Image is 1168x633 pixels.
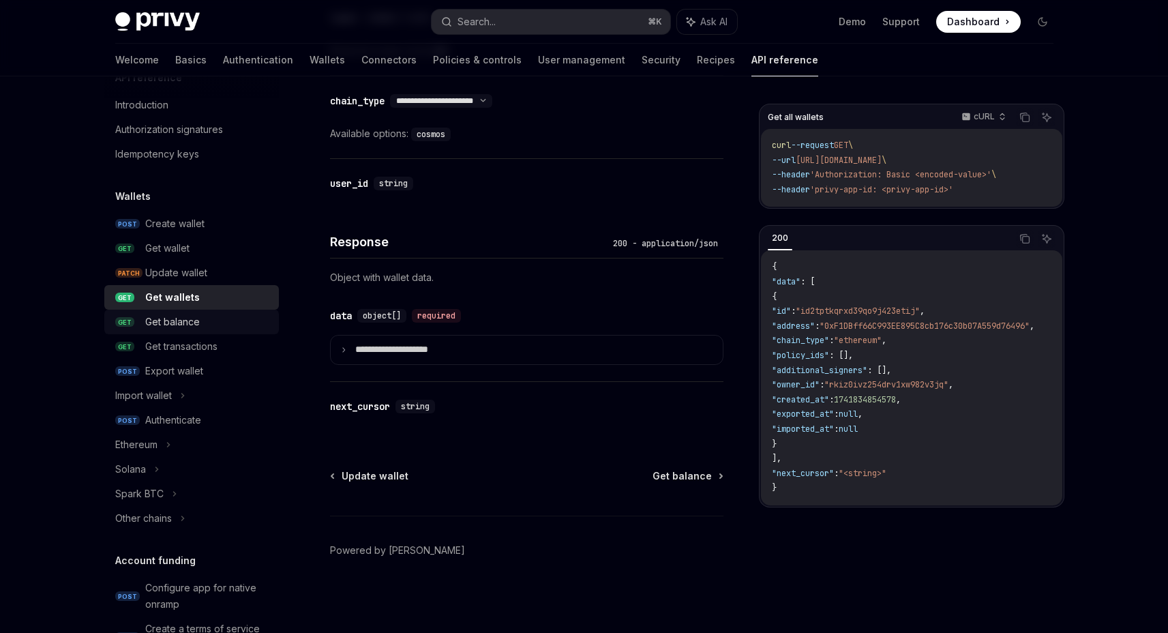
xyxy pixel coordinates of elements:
[834,468,839,479] span: :
[115,244,134,254] span: GET
[115,44,159,76] a: Welcome
[115,293,134,303] span: GET
[1038,230,1055,248] button: Ask AI
[867,365,891,376] span: : [],
[330,177,368,190] div: user_id
[1016,230,1034,248] button: Copy the contents from the code block
[1038,108,1055,126] button: Ask AI
[115,146,199,162] div: Idempotency keys
[104,142,279,166] a: Idempotency keys
[1030,321,1034,332] span: ,
[772,140,791,151] span: curl
[947,15,1000,29] span: Dashboard
[829,350,853,361] span: : [],
[145,314,200,330] div: Get balance
[104,261,279,285] a: PATCHUpdate wallet
[920,306,925,316] span: ,
[538,44,625,76] a: User management
[145,265,207,281] div: Update wallet
[115,12,200,31] img: dark logo
[145,363,203,379] div: Export wallet
[772,276,800,287] span: "data"
[772,439,777,450] span: }
[115,461,146,477] div: Solana
[330,400,390,413] div: next_cursor
[796,306,920,316] span: "id2tptkqrxd39qo9j423etij"
[772,155,796,166] span: --url
[820,379,824,390] span: :
[104,211,279,236] a: POSTCreate wallet
[330,126,723,142] div: Available options:
[954,106,1012,129] button: cURL
[361,44,417,76] a: Connectors
[104,285,279,310] a: GETGet wallets
[677,10,737,34] button: Ask AI
[104,576,279,617] a: POSTConfigure app for native onramp
[882,15,920,29] a: Support
[608,237,723,250] div: 200 - application/json
[834,335,882,346] span: "ethereum"
[411,128,451,141] code: cosmos
[145,412,201,428] div: Authenticate
[834,394,896,405] span: 1741834854578
[791,306,796,316] span: :
[330,269,723,286] p: Object with wallet data.
[991,169,996,180] span: \
[839,409,858,419] span: null
[104,310,279,334] a: GETGet balance
[772,184,810,195] span: --header
[810,169,991,180] span: 'Authorization: Basic <encoded-value>'
[363,310,401,321] span: object[]
[330,233,608,251] h4: Response
[824,379,948,390] span: "rkiz0ivz254drv1xw982v3jq"
[653,469,722,483] a: Get balance
[772,350,829,361] span: "policy_ids"
[115,486,164,502] div: Spark BTC
[839,468,886,479] span: "<string>"
[974,111,995,122] p: cURL
[772,409,834,419] span: "exported_at"
[772,379,820,390] span: "owner_id"
[653,469,712,483] span: Get balance
[815,321,820,332] span: :
[115,437,158,453] div: Ethereum
[834,409,839,419] span: :
[796,155,882,166] span: [URL][DOMAIN_NAME]
[115,342,134,352] span: GET
[772,453,781,464] span: ],
[697,44,735,76] a: Recipes
[115,510,172,527] div: Other chains
[768,230,792,246] div: 200
[848,140,853,151] span: \
[330,309,352,323] div: data
[772,482,777,493] span: }
[642,44,680,76] a: Security
[948,379,953,390] span: ,
[433,44,522,76] a: Policies & controls
[115,387,172,404] div: Import wallet
[145,289,200,306] div: Get wallets
[330,544,465,557] a: Powered by [PERSON_NAME]
[115,317,134,327] span: GET
[379,178,408,189] span: string
[310,44,345,76] a: Wallets
[115,219,140,229] span: POST
[458,14,496,30] div: Search...
[834,424,839,435] span: :
[800,276,815,287] span: : [
[839,15,866,29] a: Demo
[772,291,777,302] span: {
[104,408,279,432] a: POSTAuthenticate
[342,469,408,483] span: Update wallet
[829,394,834,405] span: :
[115,268,143,278] span: PATCH
[145,338,218,355] div: Get transactions
[115,591,140,602] span: POST
[772,394,829,405] span: "created_at"
[772,365,867,376] span: "additional_signers"
[145,216,205,232] div: Create wallet
[1016,108,1034,126] button: Copy the contents from the code block
[772,306,791,316] span: "id"
[115,188,151,205] h5: Wallets
[829,335,834,346] span: :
